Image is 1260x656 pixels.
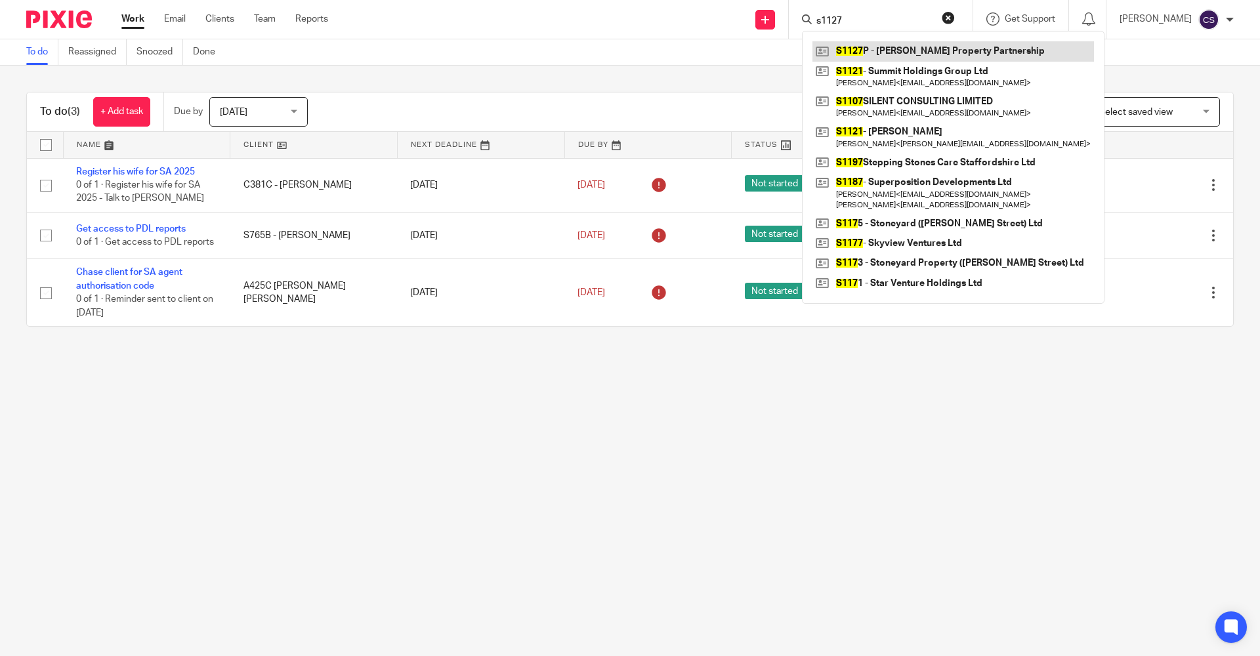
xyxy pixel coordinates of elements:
td: C381C - [PERSON_NAME] [230,158,398,212]
a: Email [164,12,186,26]
button: Clear [942,11,955,24]
span: Not started [745,175,805,192]
span: Not started [745,226,805,242]
a: To do [26,39,58,65]
a: Register his wife for SA 2025 [76,167,195,176]
td: [DATE] [397,158,564,212]
span: 0 of 1 · Reminder sent to client on [DATE] [76,295,213,318]
a: Done [193,39,225,65]
span: [DATE] [577,231,605,240]
input: Search [815,16,933,28]
a: + Add task [93,97,150,127]
a: Work [121,12,144,26]
a: Get access to PDL reports [76,224,186,234]
h1: To do [40,105,80,119]
img: Pixie [26,10,92,28]
a: Team [254,12,276,26]
a: Reassigned [68,39,127,65]
td: [DATE] [397,259,564,326]
a: Chase client for SA agent authorisation code [76,268,182,290]
span: [DATE] [577,288,605,297]
a: Snoozed [136,39,183,65]
span: 0 of 1 · Get access to PDL reports [76,237,214,247]
td: [DATE] [397,212,564,258]
p: [PERSON_NAME] [1120,12,1192,26]
a: Clients [205,12,234,26]
span: 0 of 1 · Register his wife for SA 2025 - Talk to [PERSON_NAME] [76,180,204,203]
p: Due by [174,105,203,118]
td: A425C [PERSON_NAME] [PERSON_NAME] [230,259,398,326]
span: Get Support [1005,14,1055,24]
span: Not started [745,283,805,299]
td: S765B - [PERSON_NAME] [230,212,398,258]
span: (3) [68,106,80,117]
a: Reports [295,12,328,26]
span: [DATE] [577,180,605,190]
span: Select saved view [1099,108,1173,117]
span: [DATE] [220,108,247,117]
img: svg%3E [1198,9,1219,30]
